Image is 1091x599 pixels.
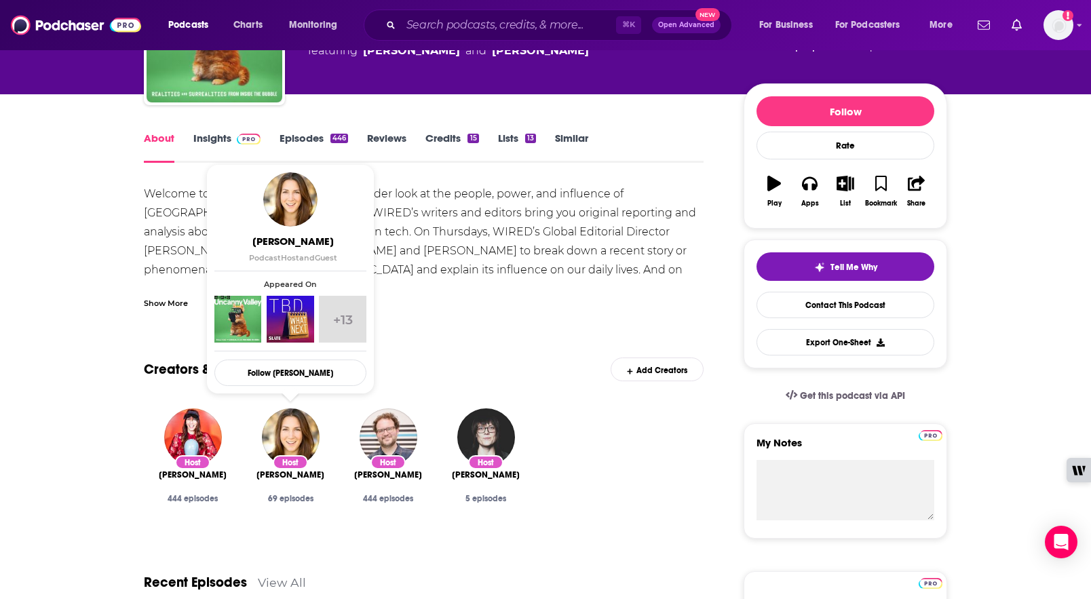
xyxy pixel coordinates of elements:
img: User Profile [1044,10,1073,40]
a: Podchaser - Follow, Share and Rate Podcasts [11,12,141,38]
span: Logged in as OutCastPodChaser [1044,10,1073,40]
button: open menu [826,14,920,36]
span: Podcast Host Guest [249,253,337,263]
button: open menu [920,14,970,36]
span: and [465,43,486,59]
button: Follow [PERSON_NAME] [214,360,366,386]
span: More [930,16,953,35]
span: Open Advanced [658,22,714,28]
a: Charts [225,14,271,36]
img: Michael Calore [360,408,417,466]
div: Search podcasts, credits, & more... [377,9,745,41]
a: Pro website [919,576,942,589]
span: Monitoring [289,16,337,35]
div: 13 [525,134,536,143]
a: Contact This Podcast [757,292,934,318]
span: Get this podcast via API [800,390,905,402]
a: Recent Episodes [144,574,247,591]
div: Open Intercom Messenger [1045,526,1077,558]
span: For Podcasters [835,16,900,35]
button: Bookmark [863,167,898,216]
a: Lauren Goode [159,469,227,480]
div: 444 episodes [350,494,426,503]
img: Podchaser Pro [919,578,942,589]
span: Podcasts [168,16,208,35]
a: Show notifications dropdown [1006,14,1027,37]
img: Katie Drummond [457,408,515,466]
img: Lauren Goode [164,408,222,466]
a: [PERSON_NAME]PodcastHostandGuest [217,235,369,263]
input: Search podcasts, credits, & more... [401,14,616,36]
div: Play [767,199,782,208]
a: Credits15 [425,132,478,163]
a: Episodes446 [280,132,348,163]
a: +13 [319,296,366,343]
button: tell me why sparkleTell Me Why [757,252,934,281]
span: [PERSON_NAME] [452,469,520,480]
img: Zoë Schiffer [263,172,318,227]
div: Add Creators [611,358,704,381]
a: Michael Calore [363,43,460,59]
a: View All [258,575,306,590]
img: What Next: TBD | Tech, power, and the future [267,296,313,343]
button: Play [757,167,792,216]
div: Host [370,455,406,469]
a: Lauren Goode [492,43,589,59]
a: Similar [555,132,588,163]
a: Michael Calore [354,469,422,480]
span: featuring [308,43,589,59]
span: ⌘ K [616,16,641,34]
a: Show notifications dropdown [972,14,995,37]
div: Rate [757,132,934,159]
div: Share [907,199,925,208]
img: Zoë Schiffer [262,408,320,466]
img: Uncanny Valley | WIRED [214,296,261,343]
button: open menu [750,14,830,36]
button: open menu [159,14,226,36]
button: Share [899,167,934,216]
div: 446 [330,134,348,143]
a: Pro website [919,428,942,441]
div: 69 episodes [252,494,328,503]
img: Podchaser Pro [237,134,261,144]
button: open menu [280,14,355,36]
a: Get this podcast via API [775,379,916,412]
button: Show profile menu [1044,10,1073,40]
span: [PERSON_NAME] [256,469,324,480]
div: Host [468,455,503,469]
a: Creators & Guests [144,361,256,378]
div: Host [175,455,210,469]
span: [PERSON_NAME] [159,469,227,480]
button: Apps [792,167,827,216]
img: Podchaser Pro [919,430,942,441]
div: Bookmark [865,199,897,208]
div: Welcome to [GEOGRAPHIC_DATA]—an insider look at the people, power, and influence of [GEOGRAPHIC_D... [144,185,704,298]
a: Zoë Schiffer [256,469,324,480]
span: Appeared On [214,279,366,289]
span: [PERSON_NAME] [354,469,422,480]
span: New [695,8,720,21]
label: My Notes [757,436,934,460]
div: Apps [801,199,819,208]
button: Export One-Sheet [757,329,934,355]
a: Reviews [367,132,406,163]
div: Host [273,455,308,469]
a: InsightsPodchaser Pro [193,132,261,163]
button: List [828,167,863,216]
span: Charts [233,16,263,35]
span: and [299,253,315,263]
div: List [840,199,851,208]
img: tell me why sparkle [814,262,825,273]
div: 444 episodes [155,494,231,503]
button: Follow [757,96,934,126]
a: About [144,132,174,163]
a: Lists13 [498,132,536,163]
div: 5 episodes [448,494,524,503]
a: Katie Drummond [452,469,520,480]
span: [PERSON_NAME] [217,235,369,248]
div: 15 [467,134,478,143]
